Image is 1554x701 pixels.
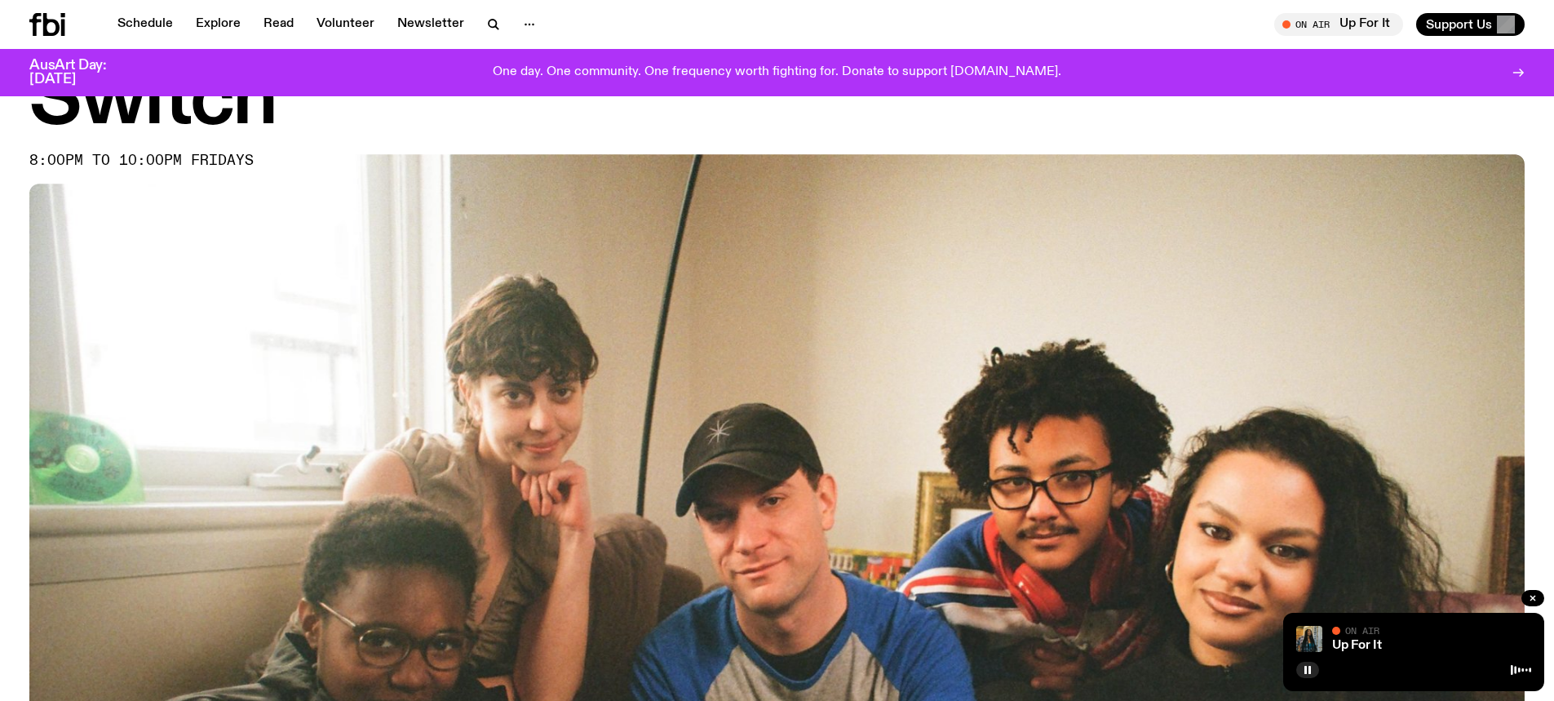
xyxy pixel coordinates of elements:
p: One day. One community. One frequency worth fighting for. Donate to support [DOMAIN_NAME]. [493,65,1061,80]
h1: Switch [29,64,1525,138]
button: On AirUp For It [1274,13,1403,36]
img: Ify - a Brown Skin girl with black braided twists, looking up to the side with her tongue stickin... [1296,626,1322,652]
button: Support Us [1416,13,1525,36]
span: 8:00pm to 10:00pm fridays [29,154,254,167]
a: Up For It [1332,639,1382,652]
a: Schedule [108,13,183,36]
a: Explore [186,13,250,36]
span: Support Us [1426,17,1492,32]
a: Newsletter [387,13,474,36]
span: On Air [1345,625,1379,636]
a: Volunteer [307,13,384,36]
a: Read [254,13,303,36]
h3: AusArt Day: [DATE] [29,59,134,87]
